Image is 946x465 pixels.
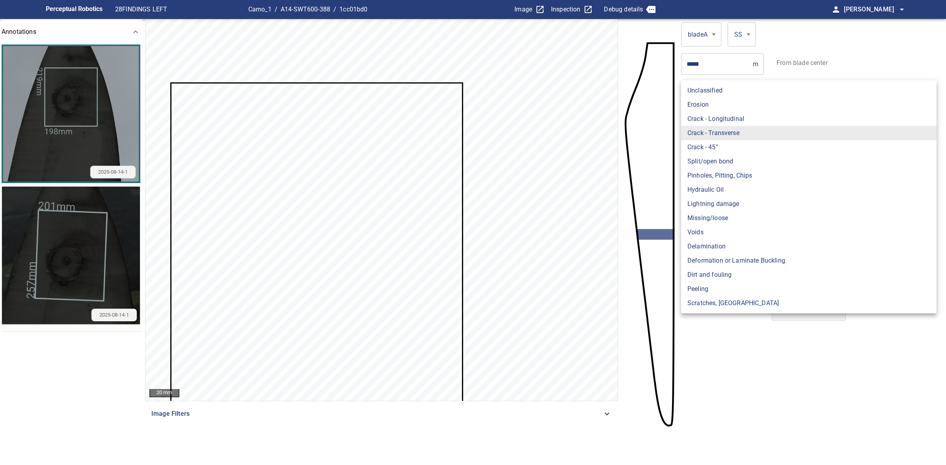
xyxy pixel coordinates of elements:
[681,197,937,211] li: Lightning damage
[681,254,937,268] li: Deformation or Laminate Buckling
[681,211,937,225] li: Missing/loose
[681,183,937,197] li: Hydraulic Oil
[681,268,937,282] li: Dirt and fouling
[681,296,937,310] li: Scratches, [GEOGRAPHIC_DATA]
[681,112,937,126] li: Crack - Longitudinal
[681,169,937,183] li: Pinholes, Pitting, Chips
[681,154,937,169] li: Split/open bond
[681,225,937,239] li: Voids
[681,126,937,140] li: Crack - Transverse
[681,282,937,296] li: Peeling
[681,98,937,112] li: Erosion
[681,83,937,98] li: Unclassified
[681,140,937,154] li: Crack - 45°
[681,239,937,254] li: Delamination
